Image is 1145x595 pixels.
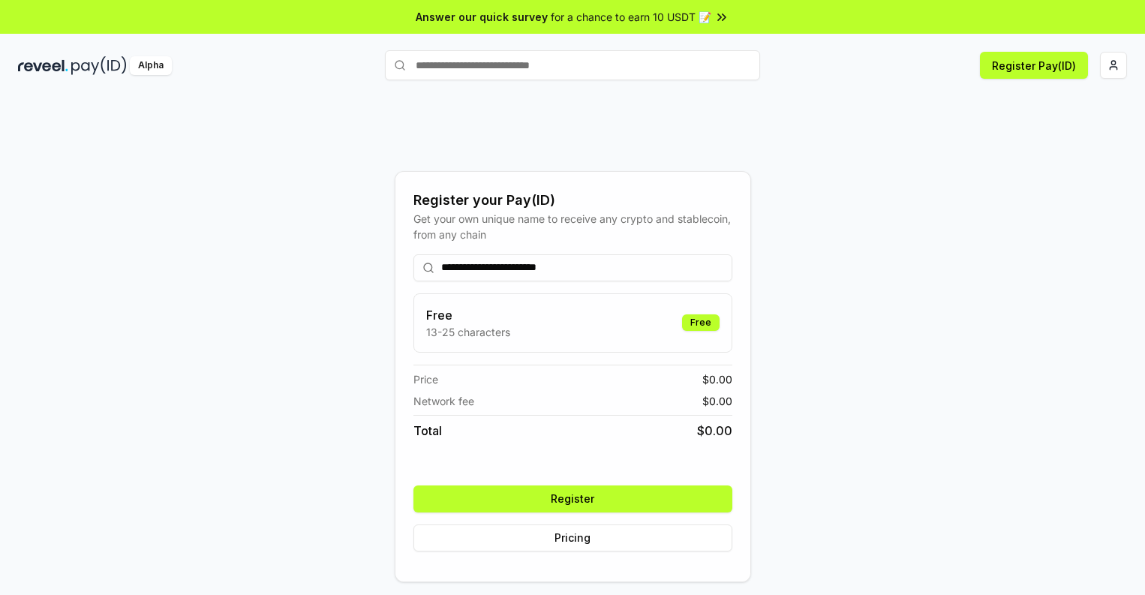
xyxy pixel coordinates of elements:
[413,422,442,440] span: Total
[413,393,474,409] span: Network fee
[130,56,172,75] div: Alpha
[413,371,438,387] span: Price
[682,314,720,331] div: Free
[551,9,711,25] span: for a chance to earn 10 USDT 📝
[426,306,510,324] h3: Free
[702,371,732,387] span: $ 0.00
[413,211,732,242] div: Get your own unique name to receive any crypto and stablecoin, from any chain
[697,422,732,440] span: $ 0.00
[980,52,1088,79] button: Register Pay(ID)
[426,324,510,340] p: 13-25 characters
[413,190,732,211] div: Register your Pay(ID)
[416,9,548,25] span: Answer our quick survey
[71,56,127,75] img: pay_id
[18,56,68,75] img: reveel_dark
[702,393,732,409] span: $ 0.00
[413,485,732,512] button: Register
[413,524,732,551] button: Pricing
